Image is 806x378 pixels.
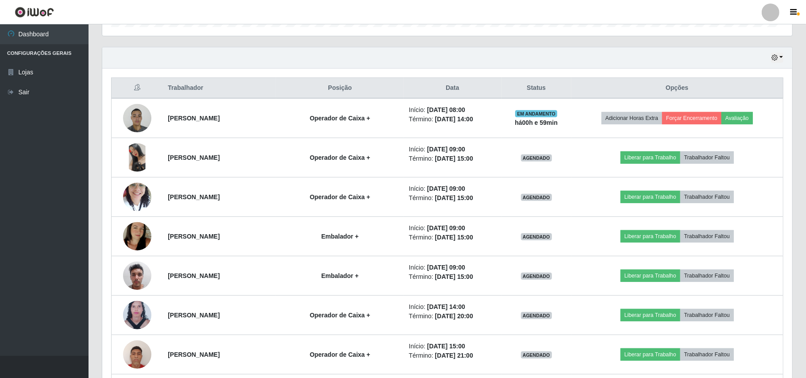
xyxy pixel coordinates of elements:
button: Forçar Encerramento [662,112,721,124]
img: 1726522816232.jpeg [123,99,151,137]
button: Liberar para Trabalho [621,348,680,361]
time: [DATE] 21:00 [435,352,473,359]
button: Liberar para Trabalho [621,151,680,164]
strong: [PERSON_NAME] [168,115,220,122]
li: Início: [409,184,496,193]
img: 1709472151411.jpeg [123,336,151,373]
strong: Embalador + [321,272,359,279]
button: Adicionar Horas Extra [602,112,662,124]
li: Início: [409,263,496,272]
img: CoreUI Logo [15,7,54,18]
time: [DATE] 15:00 [427,343,465,350]
strong: [PERSON_NAME] [168,272,220,279]
time: [DATE] 15:00 [435,155,473,162]
button: Trabalhador Faltou [680,309,734,321]
strong: Operador de Caixa + [310,154,370,161]
time: [DATE] 15:00 [435,234,473,241]
strong: há 00 h e 59 min [515,119,558,126]
strong: Operador de Caixa + [310,193,370,201]
strong: [PERSON_NAME] [168,154,220,161]
button: Trabalhador Faltou [680,191,734,203]
time: [DATE] 15:00 [435,194,473,201]
th: Status [501,78,571,99]
th: Trabalhador [162,78,276,99]
li: Início: [409,302,496,312]
time: [DATE] 14:00 [435,116,473,123]
time: [DATE] 09:00 [427,146,465,153]
th: Opções [571,78,783,99]
time: [DATE] 09:00 [427,185,465,192]
img: 1682443314153.jpeg [123,211,151,262]
img: 1730588148505.jpeg [123,143,151,172]
li: Início: [409,224,496,233]
li: Início: [409,145,496,154]
img: 1739952008601.jpeg [123,178,151,216]
span: AGENDADO [521,154,552,162]
strong: Operador de Caixa + [310,351,370,358]
time: [DATE] 20:00 [435,312,473,320]
strong: Embalador + [321,233,359,240]
time: [DATE] 09:00 [427,224,465,231]
li: Início: [409,342,496,351]
button: Trabalhador Faltou [680,230,734,243]
th: Data [404,78,501,99]
time: [DATE] 14:00 [427,303,465,310]
li: Término: [409,233,496,242]
span: AGENDADO [521,351,552,359]
li: Término: [409,154,496,163]
button: Avaliação [721,112,753,124]
strong: [PERSON_NAME] [168,193,220,201]
time: [DATE] 15:00 [435,273,473,280]
img: 1743107796696.jpeg [123,257,151,294]
span: AGENDADO [521,233,552,240]
li: Término: [409,193,496,203]
li: Término: [409,272,496,282]
li: Início: [409,105,496,115]
strong: Operador de Caixa + [310,312,370,319]
strong: Operador de Caixa + [310,115,370,122]
li: Término: [409,351,496,360]
strong: [PERSON_NAME] [168,312,220,319]
li: Término: [409,312,496,321]
button: Liberar para Trabalho [621,230,680,243]
time: [DATE] 09:00 [427,264,465,271]
th: Posição [276,78,403,99]
strong: [PERSON_NAME] [168,233,220,240]
span: AGENDADO [521,312,552,319]
button: Liberar para Trabalho [621,270,680,282]
strong: [PERSON_NAME] [168,351,220,358]
img: 1728382310331.jpeg [123,296,151,335]
button: Trabalhador Faltou [680,270,734,282]
button: Trabalhador Faltou [680,348,734,361]
span: EM ANDAMENTO [515,110,557,117]
button: Trabalhador Faltou [680,151,734,164]
li: Término: [409,115,496,124]
span: AGENDADO [521,194,552,201]
time: [DATE] 08:00 [427,106,465,113]
button: Liberar para Trabalho [621,309,680,321]
span: AGENDADO [521,273,552,280]
button: Liberar para Trabalho [621,191,680,203]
